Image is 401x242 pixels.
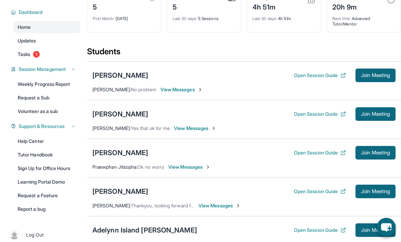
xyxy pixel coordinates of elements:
[252,1,280,12] div: 4h 51m
[14,203,80,215] a: Report a bug
[198,202,241,209] span: View Messages
[168,164,211,170] span: View Messages
[92,225,197,235] div: Adelynn Island [PERSON_NAME]
[22,231,23,239] span: |
[332,12,395,27] div: Advanced Tutor/Mentor
[14,21,80,33] a: Home
[19,66,66,73] span: Session Management
[93,16,115,21] span: First Match :
[355,185,396,198] button: Join Meeting
[92,71,148,80] div: [PERSON_NAME]
[252,12,315,21] div: 4h 51m
[92,87,131,92] span: [PERSON_NAME] :
[92,187,148,196] div: [PERSON_NAME]
[377,218,396,237] button: chat-button
[92,148,148,157] div: [PERSON_NAME]
[160,86,203,93] span: View Messages
[174,125,216,132] span: View Messages
[355,69,396,82] button: Join Meeting
[14,162,80,174] a: Sign Up for Office Hours
[93,12,156,21] div: [DATE]
[361,73,390,77] span: Join Meeting
[93,1,125,12] div: 5
[92,164,137,170] span: Praewphan Jitsopha :
[33,51,40,58] span: 1
[332,16,351,21] span: Next title :
[131,87,156,92] span: No problem
[236,203,241,208] img: Chevron-Right
[361,112,390,116] span: Join Meeting
[14,35,80,47] a: Updates
[14,176,80,188] a: Learning Portal Demo
[355,223,396,237] button: Join Meeting
[361,228,390,232] span: Join Meeting
[16,9,76,16] button: Dashboard
[294,111,346,117] button: Open Session Guide
[10,230,19,240] img: user-img
[16,123,76,130] button: Support & Resources
[332,1,373,12] div: 20h 9m
[18,51,30,58] span: Tasks
[19,9,43,16] span: Dashboard
[131,203,222,208] span: Thankyou, looking forward for the classes.
[92,109,148,119] div: [PERSON_NAME]
[18,37,36,44] span: Updates
[205,164,211,170] img: Chevron-Right
[14,48,80,60] a: Tasks1
[252,16,277,21] span: Last 30 days :
[173,12,236,21] div: 5 Sessions
[14,189,80,202] a: Request a Feature
[361,151,390,155] span: Join Meeting
[14,135,80,147] a: Help Center
[14,105,80,117] a: Volunteer as a sub
[294,227,346,234] button: Open Session Guide
[137,164,164,170] span: Ok no worry
[26,231,44,238] span: Log Out
[16,66,76,73] button: Session Management
[294,188,346,195] button: Open Session Guide
[14,149,80,161] a: Tutor Handbook
[197,87,203,92] img: Chevron-Right
[19,123,65,130] span: Support & Resources
[18,24,31,31] span: Home
[355,146,396,160] button: Join Meeting
[173,16,197,21] span: Last 30 days :
[173,1,190,12] div: 5
[87,46,401,61] div: Students
[131,125,170,131] span: Yes that ok for me
[211,126,216,131] img: Chevron-Right
[355,107,396,121] button: Join Meeting
[92,203,131,208] span: [PERSON_NAME] :
[14,92,80,104] a: Request a Sub
[92,125,131,131] span: [PERSON_NAME] :
[361,189,390,193] span: Join Meeting
[294,72,346,79] button: Open Session Guide
[294,149,346,156] button: Open Session Guide
[14,78,80,90] a: Weekly Progress Report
